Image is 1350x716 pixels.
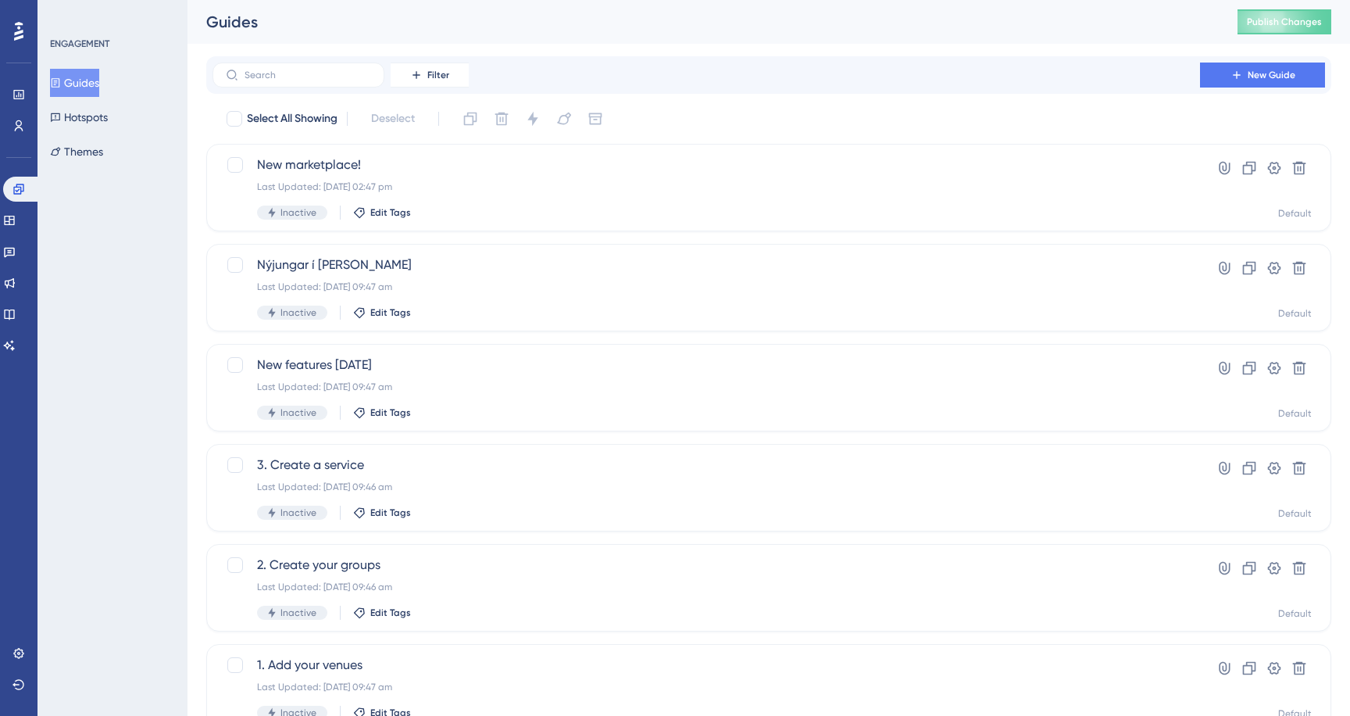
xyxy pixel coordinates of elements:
[257,256,1155,274] span: Nýjungar í [PERSON_NAME]
[50,103,108,131] button: Hotspots
[1248,69,1295,81] span: New Guide
[370,206,411,219] span: Edit Tags
[280,306,316,319] span: Inactive
[1278,607,1312,620] div: Default
[1278,507,1312,520] div: Default
[353,306,411,319] button: Edit Tags
[247,109,337,128] span: Select All Showing
[280,507,316,519] span: Inactive
[50,69,99,97] button: Guides
[357,105,429,133] button: Deselect
[391,63,469,88] button: Filter
[370,607,411,619] span: Edit Tags
[257,456,1155,474] span: 3. Create a service
[1278,307,1312,320] div: Default
[50,38,109,50] div: ENGAGEMENT
[353,607,411,619] button: Edit Tags
[370,306,411,319] span: Edit Tags
[50,138,103,166] button: Themes
[1237,9,1331,34] button: Publish Changes
[371,109,415,128] span: Deselect
[257,181,1155,193] div: Last Updated: [DATE] 02:47 pm
[1278,207,1312,220] div: Default
[370,507,411,519] span: Edit Tags
[257,556,1155,575] span: 2. Create your groups
[427,69,449,81] span: Filter
[257,656,1155,675] span: 1. Add your venues
[1278,407,1312,420] div: Default
[353,406,411,419] button: Edit Tags
[257,481,1155,493] div: Last Updated: [DATE] 09:46 am
[206,11,1198,33] div: Guides
[353,507,411,519] button: Edit Tags
[280,406,316,419] span: Inactive
[1247,16,1322,28] span: Publish Changes
[257,281,1155,293] div: Last Updated: [DATE] 09:47 am
[280,206,316,219] span: Inactive
[245,70,371,81] input: Search
[257,381,1155,393] div: Last Updated: [DATE] 09:47 am
[257,356,1155,374] span: New features [DATE]
[370,406,411,419] span: Edit Tags
[257,581,1155,593] div: Last Updated: [DATE] 09:46 am
[257,156,1155,174] span: New marketplace!
[257,681,1155,693] div: Last Updated: [DATE] 09:47 am
[353,206,411,219] button: Edit Tags
[1200,63,1325,88] button: New Guide
[280,607,316,619] span: Inactive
